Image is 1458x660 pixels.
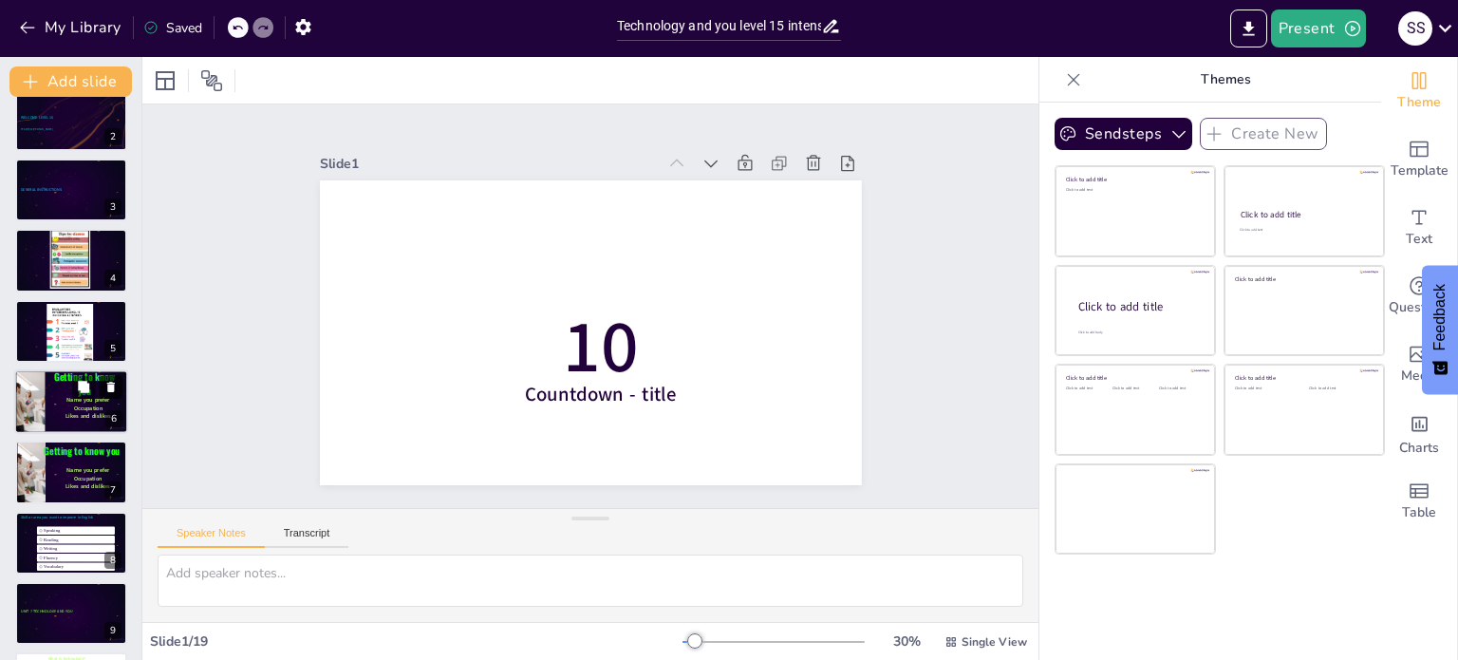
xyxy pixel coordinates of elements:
[1381,399,1457,467] div: Add charts and graphs
[15,582,127,645] div: 9
[150,632,682,651] div: Slide 1 / 19
[15,300,127,363] div: 5
[65,482,110,490] span: Likes and dislikes
[15,87,127,150] div: 2
[44,444,120,459] span: Getting to know you
[200,69,223,92] span: Position
[72,164,95,187] button: Duplicate Slide
[1235,387,1295,391] div: Click to add text
[1240,228,1366,233] div: Click to add text
[21,126,53,130] span: TEACHER:[PERSON_NAME]
[104,270,121,287] div: 4
[1078,330,1198,335] div: Click to add body
[1066,374,1202,382] div: Click to add title
[1230,9,1267,47] button: Export to PowerPoint
[1309,387,1369,391] div: Click to add text
[74,475,103,482] span: Occupation
[72,518,95,540] button: Duplicate Slide
[104,340,121,357] div: 5
[514,374,667,416] span: Countdown - title
[104,128,121,145] div: 2
[15,229,127,292] div: 4
[617,12,821,40] input: Insert title
[1055,118,1192,150] button: Sendsteps
[104,481,121,499] div: 7
[1389,297,1450,318] span: Questions
[99,446,121,469] button: Delete Slide
[335,127,672,180] div: Slide 1
[1399,438,1439,459] span: Charts
[1381,194,1457,262] div: Add text boxes
[143,19,202,37] div: Saved
[1381,467,1457,536] div: Add a table
[1402,502,1436,523] span: Table
[1241,209,1367,220] div: Click to add title
[21,187,62,192] span: GENERAL INSTRUCTIONS
[44,555,113,559] span: Fluency
[1397,92,1441,113] span: Theme
[21,610,72,614] span: UNIT 7 TECHNOLOGY AND YOU
[1089,57,1362,103] p: Themes
[553,294,639,401] span: 10
[1159,387,1202,391] div: Click to add text
[1381,57,1457,125] div: Change the overall theme
[15,512,127,575] div: 8
[1066,188,1202,193] div: Click to add text
[1401,366,1438,387] span: Media
[21,115,53,120] span: WELCOME LEVEL 15
[21,515,94,519] span: Skill or area you want to improve in English
[1078,299,1200,315] div: Click to add title
[962,634,1027,650] span: Single View
[74,405,103,412] span: Occupation
[99,306,121,329] button: Delete Slide
[104,552,121,569] div: 8
[54,369,116,397] span: Getting to know you
[14,12,129,43] button: My Library
[1112,387,1155,391] div: Click to add text
[72,446,95,469] button: Duplicate Slide
[1398,11,1432,46] div: S S
[72,93,95,116] button: Duplicate Slide
[1422,265,1458,394] button: Feedback - Show survey
[66,396,109,404] span: Name you prefer
[44,546,113,551] span: Writing
[1235,374,1371,382] div: Click to add title
[66,467,109,475] span: Name you prefer
[65,412,110,420] span: Likes and dislikes
[265,527,349,548] button: Transcript
[1066,387,1109,391] div: Click to add text
[1398,9,1432,47] button: S S
[104,198,121,216] div: 3
[15,159,127,221] div: 3
[44,564,113,569] span: Vocabulary
[1066,176,1202,183] div: Click to add title
[14,369,128,434] div: 6
[1200,118,1327,150] button: Create New
[158,527,265,548] button: Speaker Notes
[72,235,95,257] button: Duplicate Slide
[44,528,113,533] span: Speaking
[1381,330,1457,399] div: Add images, graphics, shapes or video
[1391,160,1449,181] span: Template
[1381,125,1457,194] div: Add ready made slides
[99,164,121,187] button: Delete Slide
[99,93,121,116] button: Delete Slide
[1235,274,1371,282] div: Click to add title
[72,588,95,611] button: Duplicate Slide
[1271,9,1366,47] button: Present
[72,306,95,329] button: Duplicate Slide
[99,588,121,611] button: Delete Slide
[100,375,122,398] button: Delete Slide
[105,410,122,427] div: 6
[1381,262,1457,330] div: Get real-time input from your audience
[1431,284,1449,350] span: Feedback
[72,375,95,398] button: Duplicate Slide
[150,66,180,96] div: Layout
[44,537,113,541] span: Reading
[104,622,121,639] div: 9
[99,518,121,540] button: Delete Slide
[15,441,127,503] div: 7
[1406,229,1432,250] span: Text
[99,235,121,257] button: Delete Slide
[9,66,132,97] button: Add slide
